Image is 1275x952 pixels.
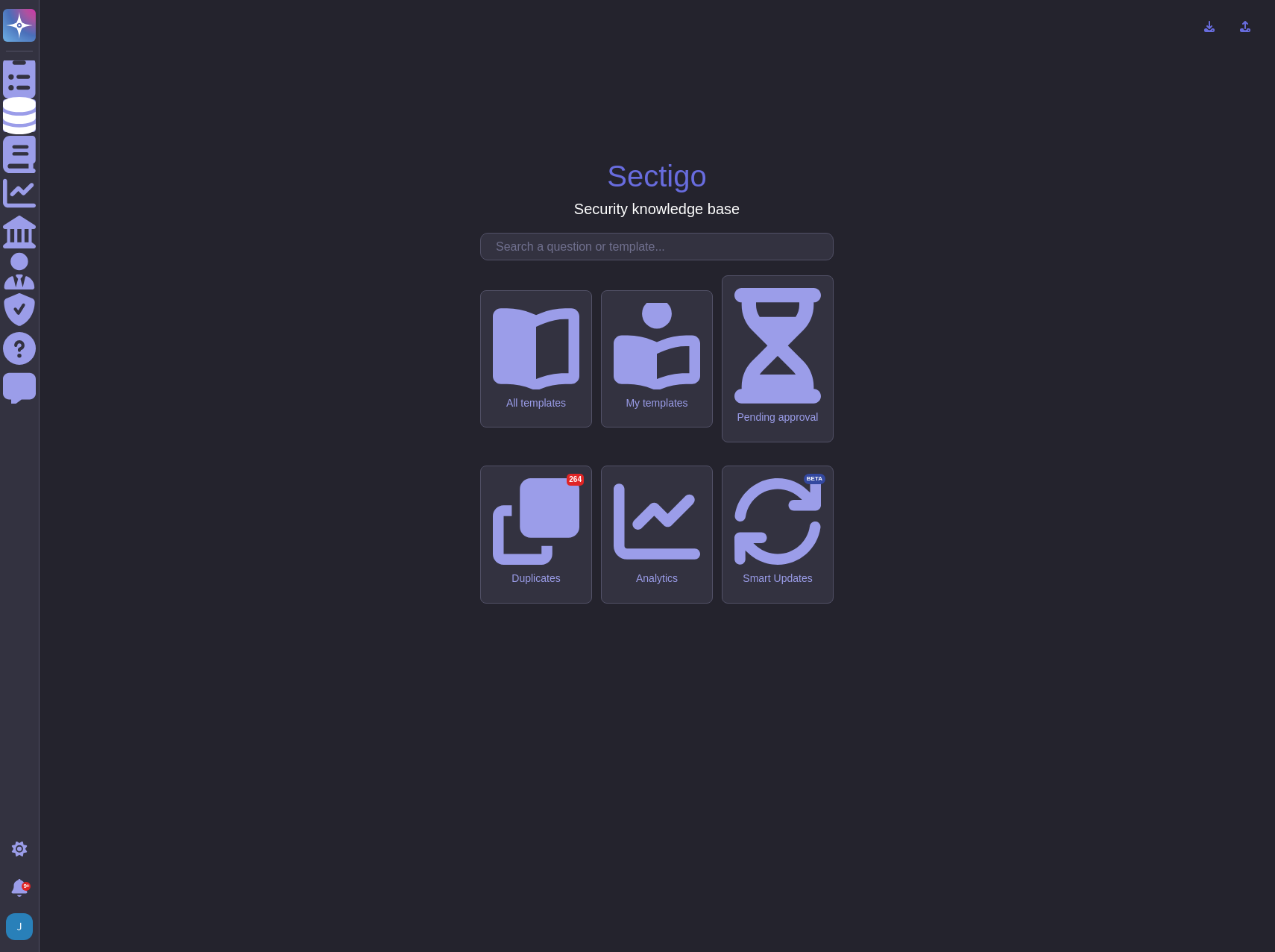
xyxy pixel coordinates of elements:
div: Pending approval [734,411,821,424]
div: 264 [567,474,584,486]
div: BETA [804,474,825,484]
div: Duplicates [493,572,579,585]
h1: Sectigo [607,158,706,194]
div: Smart Updates [734,572,821,585]
h3: Security knowledge base [574,200,740,218]
div: My templates [614,397,700,410]
input: Search a question or template... [488,234,833,260]
img: user [6,913,33,940]
div: 9+ [22,882,31,891]
div: All templates [493,397,579,410]
button: user [3,910,43,943]
div: Analytics [614,572,700,585]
